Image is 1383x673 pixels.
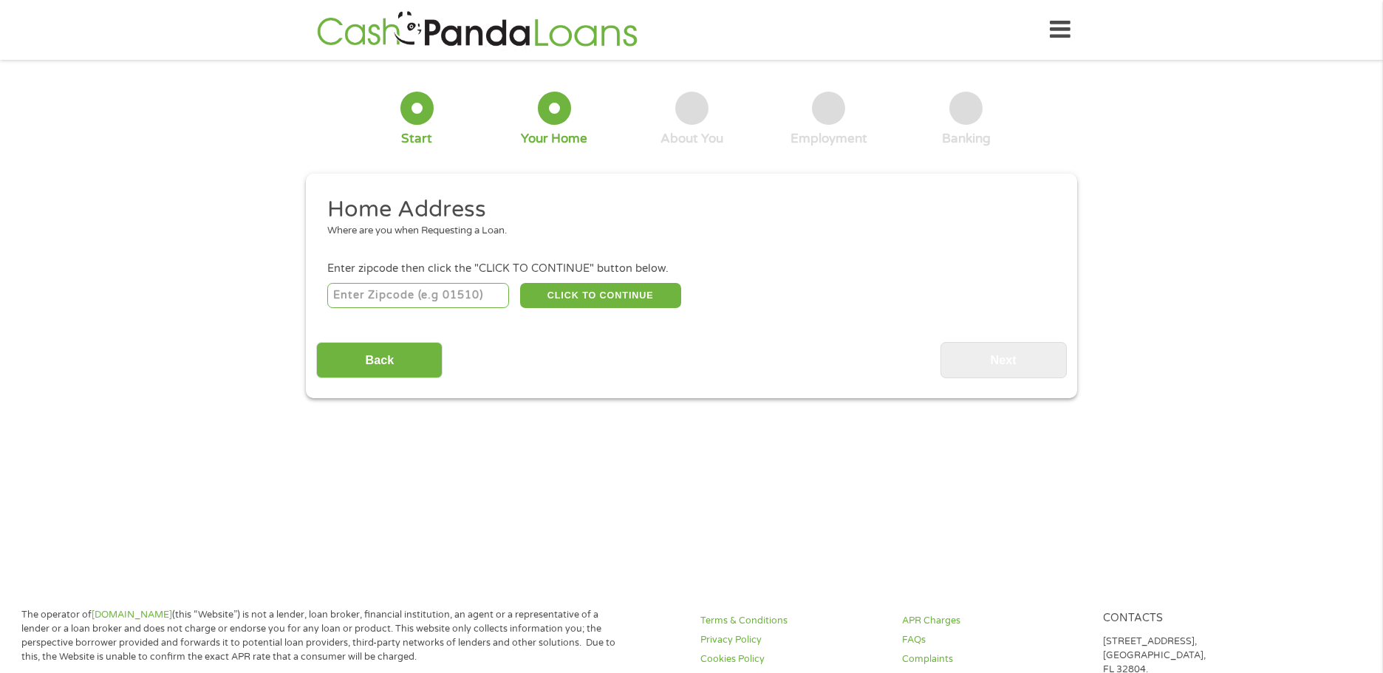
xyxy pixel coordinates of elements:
[316,342,443,378] input: Back
[660,131,723,147] div: About You
[21,608,625,664] p: The operator of (this “Website”) is not a lender, loan broker, financial institution, an agent or...
[790,131,867,147] div: Employment
[940,342,1067,378] input: Next
[327,195,1045,225] h2: Home Address
[327,283,510,308] input: Enter Zipcode (e.g 01510)
[700,652,884,666] a: Cookies Policy
[327,261,1056,277] div: Enter zipcode then click the "CLICK TO CONTINUE" button below.
[327,224,1045,239] div: Where are you when Requesting a Loan.
[942,131,991,147] div: Banking
[313,9,642,51] img: GetLoanNow Logo
[902,633,1085,647] a: FAQs
[902,652,1085,666] a: Complaints
[1103,612,1286,626] h4: Contacts
[401,131,432,147] div: Start
[700,614,884,628] a: Terms & Conditions
[520,283,681,308] button: CLICK TO CONTINUE
[92,609,172,621] a: [DOMAIN_NAME]
[902,614,1085,628] a: APR Charges
[700,633,884,647] a: Privacy Policy
[521,131,587,147] div: Your Home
